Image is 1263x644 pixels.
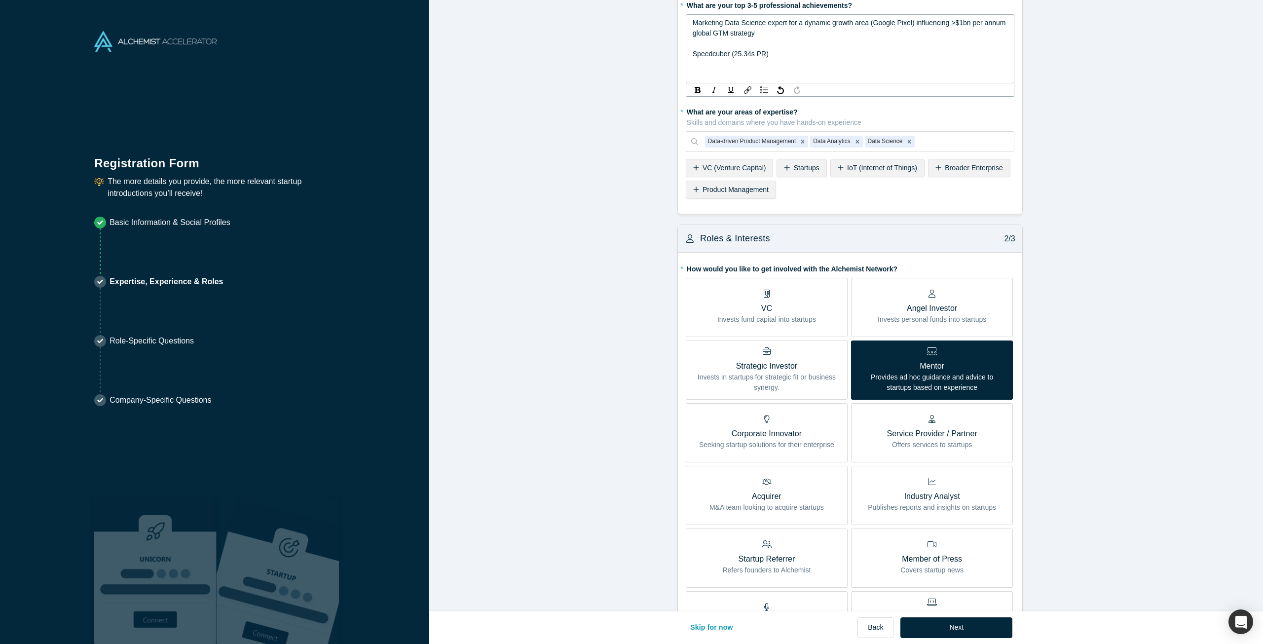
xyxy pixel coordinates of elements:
[110,276,223,288] p: Expertise, Experience & Roles
[758,85,771,95] div: Unordered
[928,159,1010,177] div: Broader Enterprise
[686,104,1014,128] label: What are your areas of expertise?
[687,117,1014,128] p: Skills and domains where you have hands-on experience
[904,136,915,148] div: Remove Data Science
[852,136,863,148] div: Remove Data Analytics
[900,565,964,575] p: Covers startup news
[217,498,339,644] img: Prism AI
[717,314,816,325] p: Invests fund capital into startups
[810,136,852,148] div: Data Analytics
[900,553,964,565] p: Member of Press
[110,217,230,228] p: Basic Information & Social Profiles
[756,85,773,95] div: rdw-list-control
[887,440,977,450] p: Offers services to startups
[693,360,840,372] p: Strategic Investor
[690,85,740,95] div: rdw-inline-control
[708,85,721,95] div: Italic
[110,335,194,347] p: Role-Specific Questions
[858,360,1005,372] p: Mentor
[709,502,824,513] p: M&A team looking to acquire startups
[703,186,769,193] span: Product Management
[693,50,769,58] span: Speedcuber (25.34s PR)
[94,498,217,644] img: Robust Technologies
[742,85,754,95] div: Link
[794,164,819,172] span: Startups
[686,83,1014,97] div: rdw-toolbar
[858,372,1005,393] p: Provides ad hoc guidance and advice to startups based on experience
[709,491,824,502] p: Acquirer
[847,164,917,172] span: IoT (Internet of Things)
[722,565,811,575] p: Refers founders to Alchemist
[878,314,986,325] p: Invests personal funds into startups
[693,18,1008,70] div: rdw-editor
[94,144,335,172] h1: Registration Form
[693,372,840,393] p: Invests in startups for strategic fit or business synergy.
[692,85,704,95] div: Bold
[722,553,811,565] p: Startup Referrer
[686,261,1014,274] label: How would you like to get involved with the Alchemist Network?
[777,159,826,177] div: Startups
[686,14,1014,83] div: rdw-wrapper
[693,19,1008,37] span: Marketing Data Science expert for a dynamic growth area (Google Pixel) influencing >$1bn per annu...
[110,394,211,406] p: Company-Specific Questions
[999,233,1015,245] p: 2/3
[857,617,893,638] button: Back
[686,181,776,199] div: Product Management
[887,428,977,440] p: Service Provider / Partner
[703,164,766,172] span: VC (Venture Capital)
[775,85,787,95] div: Undo
[945,164,1003,172] span: Broader Enterprise
[868,502,996,513] p: Publishes reports and insights on startups
[680,617,743,638] button: Skip for now
[830,159,925,177] div: IoT (Internet of Things)
[773,85,805,95] div: rdw-history-control
[108,176,335,199] p: The more details you provide, the more relevant startup introductions you’ll receive!
[705,136,797,148] div: Data-driven Product Management
[699,440,834,450] p: Seeking startup solutions for their enterprise
[94,31,217,52] img: Alchemist Accelerator Logo
[865,136,904,148] div: Data Science
[740,85,756,95] div: rdw-link-control
[717,303,816,314] p: VC
[878,303,986,314] p: Angel Investor
[699,428,834,440] p: Corporate Innovator
[686,159,774,177] div: VC (Venture Capital)
[700,232,770,245] h3: Roles & Interests
[725,85,738,95] div: Underline
[791,85,803,95] div: Redo
[868,491,996,502] p: Industry Analyst
[797,136,808,148] div: Remove Data-driven Product Management
[900,617,1012,638] button: Next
